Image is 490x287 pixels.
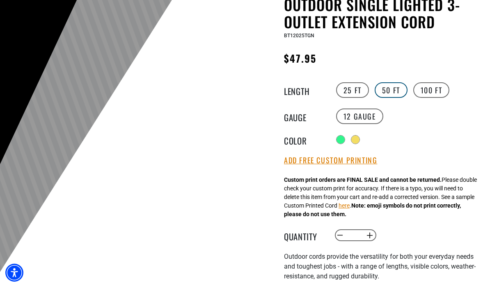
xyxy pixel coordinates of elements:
div: Please double check your custom print for accuracy. If there is a typo, you will need to delete t... [284,176,477,219]
span: Outdoor cords provide the versatility for both your everyday needs and toughest jobs - with a ran... [284,253,476,280]
label: 25 FT [336,82,369,98]
span: $47.95 [284,51,316,66]
button: Add Free Custom Printing [284,156,377,165]
label: 12 Gauge [336,108,383,124]
span: BT12025TGN [284,33,314,38]
label: 100 FT [413,82,450,98]
strong: Note: emoji symbols do not print correctly, please do not use them. [284,202,461,217]
legend: Length [284,85,325,95]
strong: Custom print orders are FINAL SALE and cannot be returned. [284,176,442,183]
div: Accessibility Menu [5,264,23,282]
legend: Color [284,134,325,145]
label: Quantity [284,230,325,241]
button: here [339,201,350,210]
label: 50 FT [375,82,408,98]
legend: Gauge [284,111,325,122]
